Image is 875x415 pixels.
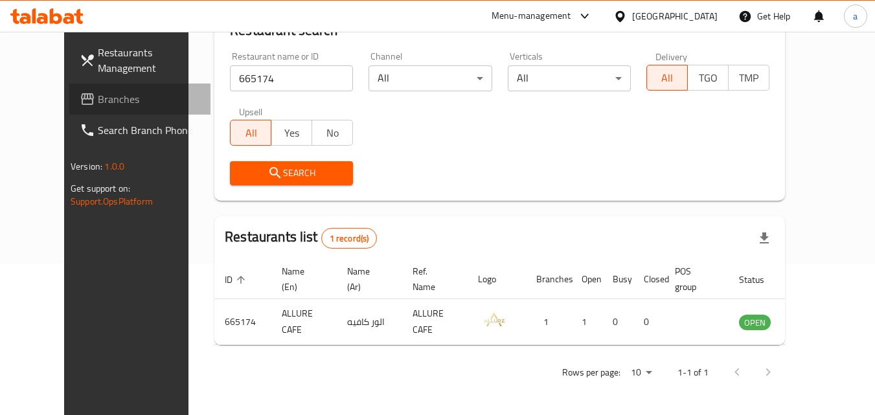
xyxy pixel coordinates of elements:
span: Ref. Name [413,264,452,295]
td: 665174 [214,299,271,345]
img: ALLURE CAFE [478,303,510,335]
span: Yes [277,124,307,142]
p: Rows per page: [562,365,620,381]
td: 0 [602,299,633,345]
div: All [369,65,492,91]
a: Search Branch Phone [69,115,210,146]
span: TGO [693,69,723,87]
button: All [230,120,271,146]
button: No [312,120,353,146]
td: الور كافيه [337,299,402,345]
p: 1-1 of 1 [677,365,709,381]
span: No [317,124,348,142]
span: All [652,69,683,87]
td: 0 [633,299,665,345]
span: TMP [734,69,764,87]
span: a [853,9,858,23]
div: [GEOGRAPHIC_DATA] [632,9,718,23]
th: Busy [602,260,633,299]
h2: Restaurant search [230,21,769,40]
th: Logo [468,260,526,299]
span: POS group [675,264,713,295]
span: OPEN [739,315,771,330]
span: Restaurants Management [98,45,200,76]
span: 1.0.0 [104,158,124,175]
label: Upsell [239,107,263,116]
th: Closed [633,260,665,299]
div: Menu-management [492,8,571,24]
span: All [236,124,266,142]
div: All [508,65,631,91]
label: Delivery [655,52,688,61]
span: Search Branch Phone [98,122,200,138]
a: Restaurants Management [69,37,210,84]
a: Support.OpsPlatform [71,193,153,210]
td: 1 [571,299,602,345]
span: Version: [71,158,102,175]
table: enhanced table [214,260,841,345]
span: Name (Ar) [347,264,387,295]
button: Yes [271,120,312,146]
a: Branches [69,84,210,115]
span: Name (En) [282,264,321,295]
td: ALLURE CAFE [271,299,337,345]
th: Branches [526,260,571,299]
span: Status [739,272,781,287]
span: ID [225,272,249,287]
h2: Restaurants list [225,227,377,249]
span: Get support on: [71,180,130,197]
span: Branches [98,91,200,107]
span: 1 record(s) [322,232,377,245]
div: Rows per page: [626,363,657,383]
button: TMP [728,65,769,91]
button: TGO [687,65,729,91]
td: ALLURE CAFE [402,299,468,345]
td: 1 [526,299,571,345]
span: Search [240,165,343,181]
input: Search for restaurant name or ID.. [230,65,353,91]
th: Open [571,260,602,299]
button: Search [230,161,353,185]
div: Export file [749,223,780,254]
button: All [646,65,688,91]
